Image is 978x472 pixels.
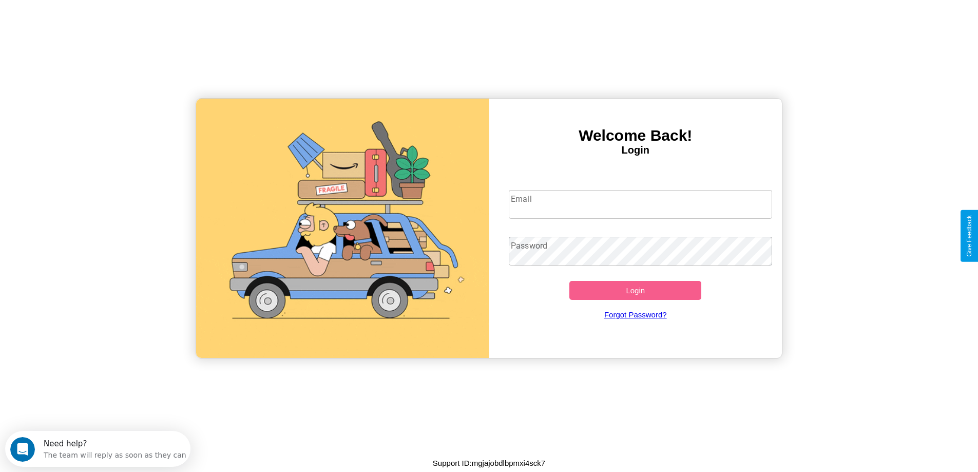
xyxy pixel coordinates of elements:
div: Open Intercom Messenger [4,4,191,32]
a: Forgot Password? [504,300,767,329]
iframe: Intercom live chat discovery launcher [5,431,190,467]
h3: Welcome Back! [489,127,782,144]
p: Support ID: mgjajobdlbpmxi4sck7 [433,456,545,470]
div: The team will reply as soon as they can [39,17,181,28]
iframe: Intercom live chat [10,437,35,462]
div: Give Feedback [966,215,973,257]
img: gif [196,99,489,358]
h4: Login [489,144,782,156]
button: Login [569,281,701,300]
div: Need help? [39,9,181,17]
